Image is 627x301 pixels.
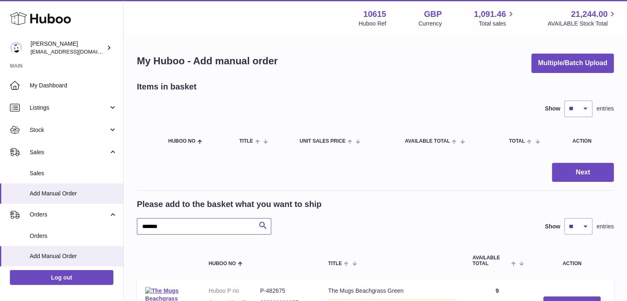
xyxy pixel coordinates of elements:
a: 21,244.00 AVAILABLE Stock Total [547,9,617,28]
span: entries [596,223,614,230]
th: Action [530,247,614,274]
span: Total [509,139,525,144]
span: Title [328,261,342,266]
dd: P-482675 [260,287,312,295]
span: Add Manual Order [30,190,117,198]
button: Next [552,163,614,182]
span: Orders [30,211,108,219]
span: Orders [30,232,117,240]
span: Total sales [479,20,515,28]
span: AVAILABLE Total [472,255,509,266]
span: Sales [30,148,108,156]
span: My Dashboard [30,82,117,89]
div: Currency [418,20,442,28]
span: Title [239,139,253,144]
span: 21,244.00 [571,9,608,20]
h1: My Huboo - Add manual order [137,54,278,68]
h2: Items in basket [137,81,197,92]
strong: GBP [424,9,441,20]
span: AVAILABLE Total [405,139,450,144]
label: Show [545,105,560,113]
dt: Huboo P no [209,287,260,295]
span: 1,091.46 [474,9,506,20]
span: [EMAIL_ADDRESS][DOMAIN_NAME] [31,48,121,55]
label: Show [545,223,560,230]
span: Listings [30,104,108,112]
a: Log out [10,270,113,285]
div: Huboo Ref [359,20,386,28]
span: Huboo no [209,261,236,266]
div: [PERSON_NAME] [31,40,105,56]
span: AVAILABLE Stock Total [547,20,617,28]
div: Action [573,139,606,144]
span: Sales [30,169,117,177]
span: Stock [30,126,108,134]
strong: 10615 [363,9,386,20]
span: entries [596,105,614,113]
button: Multiple/Batch Upload [531,54,614,73]
span: Unit Sales Price [300,139,345,144]
img: fulfillment@fable.com [10,42,22,54]
span: Add Manual Order [30,252,117,260]
h2: Please add to the basket what you want to ship [137,199,322,210]
a: 1,091.46 Total sales [474,9,516,28]
span: Huboo no [168,139,195,144]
